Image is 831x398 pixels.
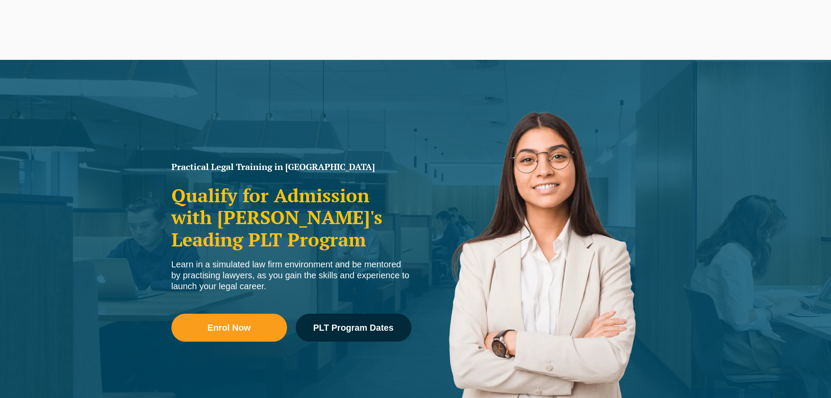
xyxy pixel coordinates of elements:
[208,323,251,332] span: Enrol Now
[171,259,411,292] div: Learn in a simulated law firm environment and be mentored by practising lawyers, as you gain the ...
[171,163,411,171] h1: Practical Legal Training in [GEOGRAPHIC_DATA]
[313,323,393,332] span: PLT Program Dates
[296,314,411,342] a: PLT Program Dates
[171,184,411,250] h2: Qualify for Admission with [PERSON_NAME]'s Leading PLT Program
[171,314,287,342] a: Enrol Now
